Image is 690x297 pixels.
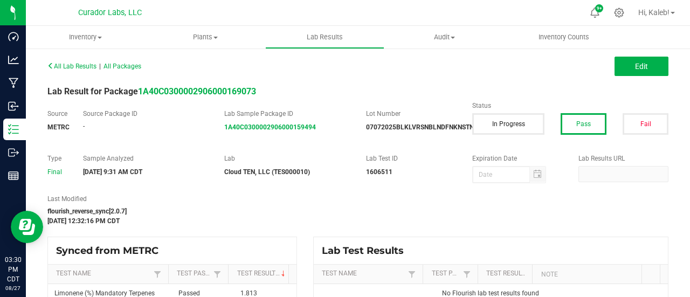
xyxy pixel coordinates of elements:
div: Final [47,167,67,177]
label: Last Modified [47,194,456,204]
a: Filter [211,267,224,281]
label: Source [47,109,67,119]
a: Plants [146,26,265,49]
a: Filter [151,267,164,281]
strong: [DATE] 9:31 AM CDT [83,168,142,176]
button: Fail [623,113,668,135]
a: Audit [384,26,504,49]
span: | [99,63,101,70]
a: Test NameSortable [56,270,150,278]
inline-svg: Analytics [8,54,19,65]
label: Lot Number [366,109,456,119]
label: Status [472,101,668,110]
a: Lab Results [265,26,385,49]
div: Manage settings [612,8,626,18]
span: Passed [178,289,200,297]
strong: [DATE] 12:32:16 PM CDT [47,217,120,225]
span: 1.813 [240,289,257,297]
a: Test PassedSortable [177,270,211,278]
span: All Packages [103,63,141,70]
label: Type [47,154,67,163]
a: Test NameSortable [322,270,405,278]
label: Expiration Date [472,154,562,163]
label: Lab Test ID [366,154,456,163]
label: Lab Results URL [578,154,668,163]
iframe: Resource center [11,211,43,243]
span: - [83,122,85,130]
label: Sample Analyzed [83,154,209,163]
inline-svg: Inbound [8,101,19,112]
span: Audit [385,32,503,42]
a: Inventory Counts [504,26,624,49]
span: All Lab Results [47,63,96,70]
strong: flourish_reverse_sync[2.0.7] [47,208,127,215]
button: Edit [615,57,668,76]
span: Lab Result for Package [47,86,256,96]
span: Curador Labs, LLC [78,8,142,17]
a: Test ResultSortable [486,270,528,278]
span: Limonene (%) Mandatory Terpenes [54,289,155,297]
span: Inventory Counts [524,32,604,42]
inline-svg: Manufacturing [8,78,19,88]
span: Sortable [279,270,288,278]
span: Hi, Kaleb! [638,8,670,17]
button: Pass [561,113,606,135]
strong: 07072025BLKLVRSNBLNDFNKNSTN [366,123,474,131]
label: Lab [224,154,350,163]
span: Lab Test Results [322,245,412,257]
span: 9+ [597,6,602,11]
inline-svg: Inventory [8,124,19,135]
p: 08/27 [5,284,21,292]
inline-svg: Dashboard [8,31,19,42]
strong: Cloud TEN, LLC (TES000010) [224,168,310,176]
p: 03:30 PM CDT [5,255,21,284]
label: Lab Sample Package ID [224,109,350,119]
strong: 1606511 [366,168,392,176]
button: In Progress [472,113,544,135]
span: Synced from METRC [56,245,167,257]
inline-svg: Reports [8,170,19,181]
span: Inventory [26,32,146,42]
a: 1A40C0300002906000159494 [224,123,316,131]
a: Test ResultSortable [237,270,285,278]
th: Note [532,265,641,284]
a: Inventory [26,26,146,49]
strong: METRC [47,123,70,131]
a: Filter [460,267,473,281]
a: 1A40C0300002906000169073 [138,86,256,96]
inline-svg: Outbound [8,147,19,158]
label: Source Package ID [83,109,209,119]
a: Filter [405,267,418,281]
a: Test PassedSortable [432,270,460,278]
span: Lab Results [292,32,357,42]
span: Edit [635,62,648,71]
span: Plants [146,32,265,42]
